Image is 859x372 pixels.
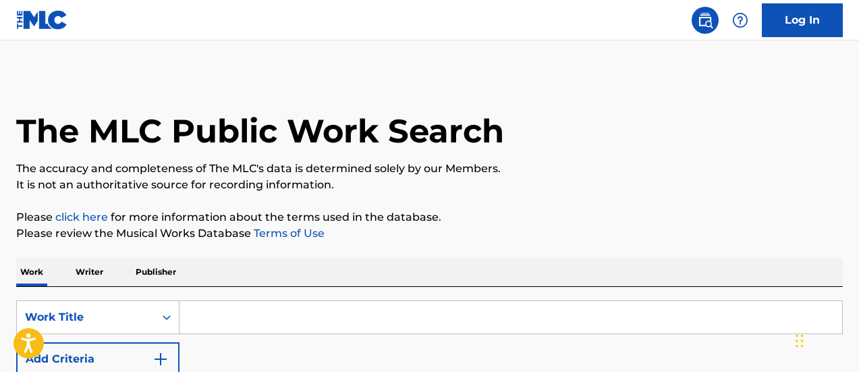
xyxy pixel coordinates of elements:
h1: The MLC Public Work Search [16,111,504,151]
img: search [697,12,713,28]
a: Terms of Use [251,227,325,240]
p: Work [16,258,47,286]
p: Please review the Musical Works Database [16,225,843,242]
p: Writer [72,258,107,286]
a: click here [55,211,108,223]
iframe: Chat Widget [792,307,859,372]
a: Public Search [692,7,719,34]
div: Work Title [25,309,146,325]
div: Help [727,7,754,34]
img: help [732,12,748,28]
p: The accuracy and completeness of The MLC's data is determined solely by our Members. [16,161,843,177]
div: Drag [796,321,804,361]
img: MLC Logo [16,10,68,30]
p: It is not an authoritative source for recording information. [16,177,843,193]
a: Log In [762,3,843,37]
img: 9d2ae6d4665cec9f34b9.svg [153,351,169,367]
p: Please for more information about the terms used in the database. [16,209,843,225]
p: Publisher [132,258,180,286]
